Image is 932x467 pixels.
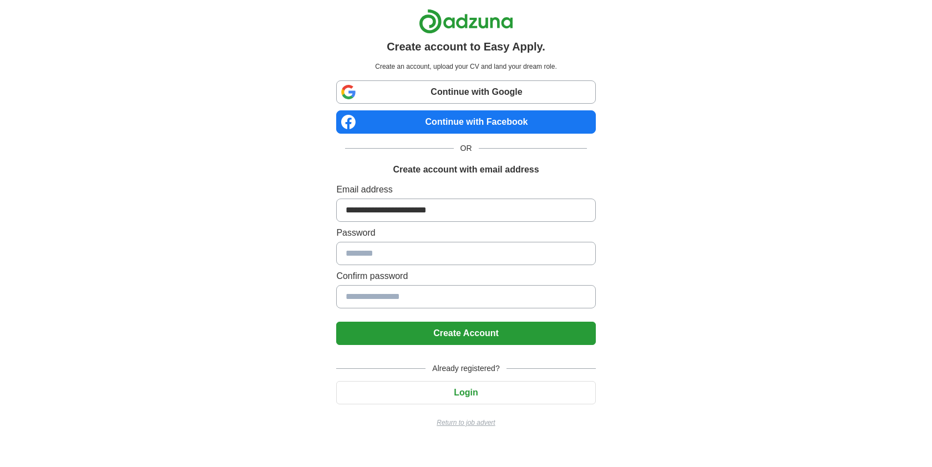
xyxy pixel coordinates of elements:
[454,143,479,154] span: OR
[336,110,595,134] a: Continue with Facebook
[336,183,595,196] label: Email address
[336,270,595,283] label: Confirm password
[336,226,595,240] label: Password
[419,9,513,34] img: Adzuna logo
[336,388,595,397] a: Login
[336,418,595,428] a: Return to job advert
[336,80,595,104] a: Continue with Google
[338,62,593,72] p: Create an account, upload your CV and land your dream role.
[336,322,595,345] button: Create Account
[336,381,595,404] button: Login
[393,163,539,176] h1: Create account with email address
[387,38,545,55] h1: Create account to Easy Apply.
[426,363,506,374] span: Already registered?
